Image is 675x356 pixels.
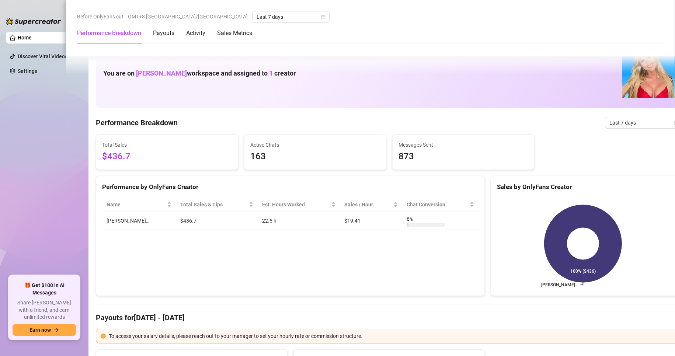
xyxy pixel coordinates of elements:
td: $436.7 [176,212,258,230]
th: Sales / Hour [340,198,402,212]
div: Est. Hours Worked [262,200,330,209]
div: Payouts [153,29,174,38]
div: Performance Breakdown [77,29,141,38]
text: [PERSON_NAME]… [542,282,578,287]
span: 🎁 Get $100 in AI Messages [13,282,76,296]
span: Last 7 days [257,11,325,22]
span: 6 % [407,215,418,223]
th: Chat Conversion [402,198,479,212]
span: $436.7 [102,150,232,164]
span: Messages Sent [399,141,528,149]
span: GMT+8 [GEOGRAPHIC_DATA]/[GEOGRAPHIC_DATA] [128,11,248,22]
span: arrow-right [54,327,59,332]
span: Earn now [29,327,51,333]
span: Chat Conversion [407,200,468,209]
span: Share [PERSON_NAME] with a friend, and earn unlimited rewards [13,299,76,321]
span: Total Sales [102,141,232,149]
h1: You are on workspace and assigned to creator [103,69,296,77]
span: Before OnlyFans cut [77,11,123,22]
span: 163 [250,150,380,164]
th: Name [102,198,176,212]
span: Total Sales & Tips [180,200,247,209]
span: 873 [399,150,528,164]
h4: Performance Breakdown [96,118,178,128]
span: [PERSON_NAME] [136,69,187,77]
span: exclamation-circle [101,334,106,339]
div: Sales Metrics [217,29,252,38]
a: Settings [18,68,37,74]
td: [PERSON_NAME]… [102,212,176,230]
span: calendar [321,15,326,19]
td: $19.41 [340,212,402,230]
span: 1 [269,69,273,77]
div: Activity [186,29,205,38]
a: Discover Viral Videos [18,53,67,59]
span: Name [107,200,166,209]
th: Total Sales & Tips [176,198,258,212]
img: Ashley [622,45,675,98]
div: Performance by OnlyFans Creator [102,182,479,192]
img: logo-BBDzfeDw.svg [6,18,61,25]
button: Earn nowarrow-right [13,324,76,336]
a: Home [18,35,32,41]
td: 22.5 h [258,212,340,230]
span: Sales / Hour [344,200,392,209]
span: Active Chats [250,141,380,149]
